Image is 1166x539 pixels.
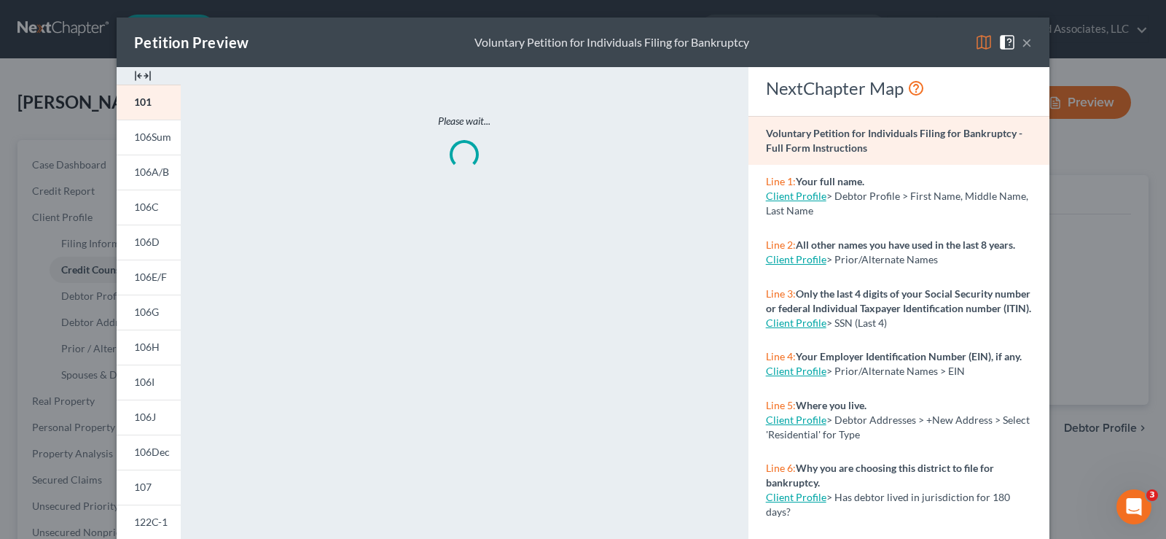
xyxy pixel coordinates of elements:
[134,96,152,108] span: 101
[134,271,167,283] span: 106E/F
[766,253,826,265] a: Client Profile
[766,127,1022,154] strong: Voluntary Petition for Individuals Filing for Bankruptcy - Full Form Instructions
[766,462,994,489] strong: Why you are choosing this district to file for bankruptcy.
[134,236,160,248] span: 106D
[134,411,156,423] span: 106J
[766,414,826,426] a: Client Profile
[826,365,965,377] span: > Prior/Alternate Names > EIN
[134,166,169,178] span: 106A/B
[134,201,159,213] span: 106C
[134,516,168,528] span: 122C-1
[474,34,749,51] div: Voluntary Petition for Individuals Filing for Bankruptcy
[975,34,993,51] img: map-eea8200ae884c6f1103ae1953ef3d486a96c86aabb227e865a55264e3737af1f.svg
[117,260,181,295] a: 106E/F
[766,77,1032,100] div: NextChapter Map
[766,491,826,503] a: Client Profile
[242,114,686,128] p: Please wait...
[134,67,152,85] img: expand-e0f6d898513216a626fdd78e52531dac95497ffd26381d4c15ee2fc46db09dca.svg
[796,399,866,411] strong: Where you live.
[796,175,864,187] strong: Your full name.
[796,350,1022,362] strong: Your Employer Identification Number (EIN), if any.
[134,32,249,53] div: Petition Preview
[766,350,796,362] span: Line 4:
[1022,34,1032,51] button: ×
[117,190,181,225] a: 106C
[117,400,181,435] a: 106J
[1116,489,1151,524] iframe: Intercom live chat
[766,287,1031,314] strong: Only the last 4 digits of your Social Security number or federal Individual Taxpayer Identificati...
[766,175,796,187] span: Line 1:
[766,190,1028,217] span: > Debtor Profile > First Name, Middle Name, Last Name
[766,287,796,300] span: Line 3:
[766,239,796,251] span: Line 2:
[766,317,826,329] a: Client Profile
[998,34,1016,51] img: help-close-5ba153eb36485ed6c1ea00a893f15db1cb9b99d6cae46e1a8edb6c62d00a1a76.svg
[117,225,181,260] a: 106D
[117,155,181,190] a: 106A/B
[134,376,154,388] span: 106I
[766,365,826,377] a: Client Profile
[117,85,181,120] a: 101
[134,341,160,353] span: 106H
[766,414,1030,441] span: > Debtor Addresses > +New Address > Select 'Residential' for Type
[117,470,181,505] a: 107
[117,435,181,470] a: 106Dec
[117,330,181,365] a: 106H
[134,306,159,318] span: 106G
[1146,489,1158,501] span: 3
[117,295,181,330] a: 106G
[117,120,181,155] a: 106Sum
[766,462,796,474] span: Line 6:
[134,131,171,143] span: 106Sum
[766,190,826,202] a: Client Profile
[134,481,152,493] span: 107
[134,446,170,458] span: 106Dec
[826,317,887,329] span: > SSN (Last 4)
[826,253,938,265] span: > Prior/Alternate Names
[117,365,181,400] a: 106I
[766,399,796,411] span: Line 5:
[796,239,1015,251] strong: All other names you have used in the last 8 years.
[766,491,1010,518] span: > Has debtor lived in jurisdiction for 180 days?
